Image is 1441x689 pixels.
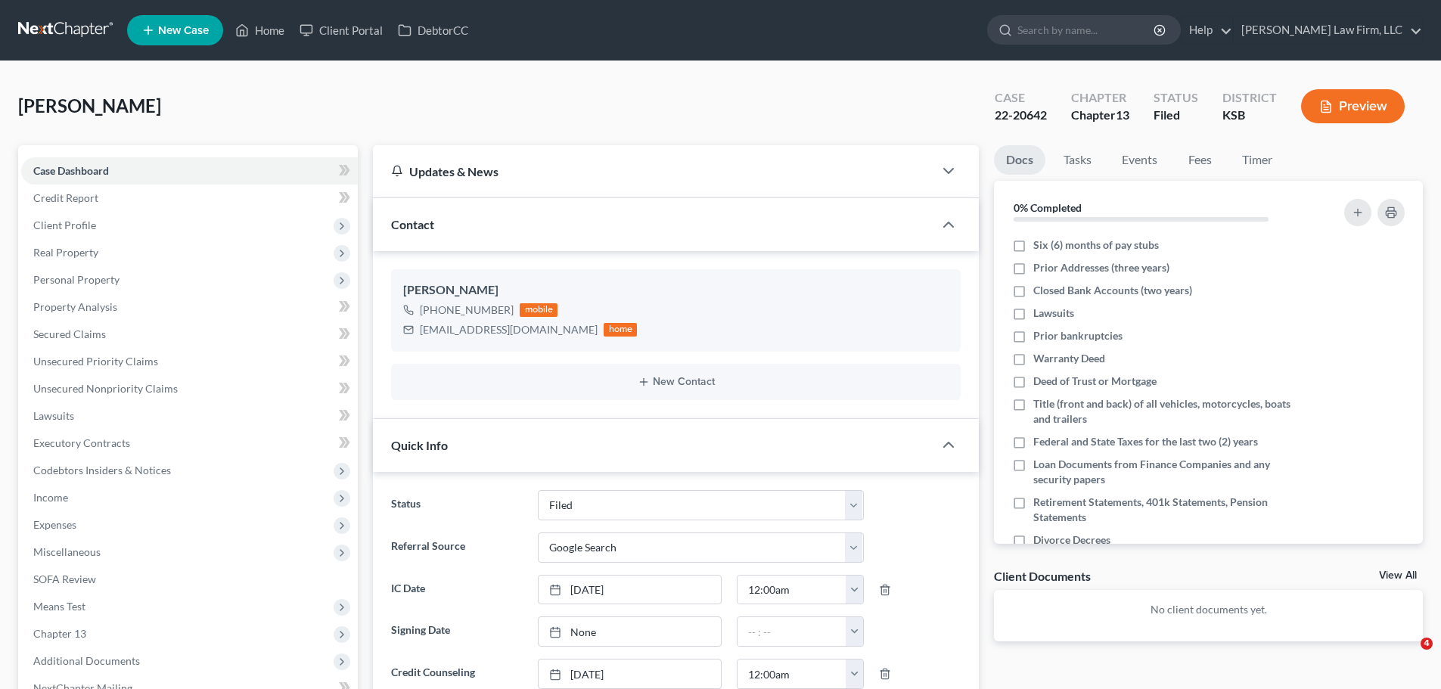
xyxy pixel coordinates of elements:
a: SOFA Review [21,566,358,593]
a: DebtorCC [390,17,476,44]
a: [DATE] [539,660,721,688]
a: Help [1182,17,1232,44]
a: [PERSON_NAME] Law Firm, LLC [1234,17,1422,44]
p: No client documents yet. [1006,602,1411,617]
div: Case [995,89,1047,107]
input: Search by name... [1017,16,1156,44]
div: home [604,323,637,337]
div: Client Documents [994,568,1091,584]
a: Executory Contracts [21,430,358,457]
div: KSB [1222,107,1277,124]
span: Case Dashboard [33,164,109,177]
div: Status [1154,89,1198,107]
label: Signing Date [384,616,530,647]
div: District [1222,89,1277,107]
span: Federal and State Taxes for the last two (2) years [1033,434,1258,449]
a: Client Portal [292,17,390,44]
label: IC Date [384,575,530,605]
span: Client Profile [33,219,96,231]
span: New Case [158,25,209,36]
div: Chapter [1071,89,1129,107]
label: Referral Source [384,532,530,563]
span: Unsecured Priority Claims [33,355,158,368]
span: Codebtors Insiders & Notices [33,464,171,476]
a: Unsecured Priority Claims [21,348,358,375]
span: Prior bankruptcies [1033,328,1123,343]
a: Events [1110,145,1169,175]
span: Contact [391,217,434,231]
a: [DATE] [539,576,721,604]
a: Lawsuits [21,402,358,430]
span: [PERSON_NAME] [18,95,161,116]
div: mobile [520,303,557,317]
span: Secured Claims [33,327,106,340]
span: Expenses [33,518,76,531]
label: Status [384,490,530,520]
span: Divorce Decrees [1033,532,1110,548]
input: -- : -- [738,576,846,604]
a: Secured Claims [21,321,358,348]
label: Credit Counseling [384,659,530,689]
a: Home [228,17,292,44]
span: Real Property [33,246,98,259]
button: New Contact [403,376,949,388]
span: 4 [1421,638,1433,650]
a: Property Analysis [21,293,358,321]
span: Quick Info [391,438,448,452]
span: Executory Contracts [33,436,130,449]
span: Prior Addresses (three years) [1033,260,1169,275]
span: Warranty Deed [1033,351,1105,366]
span: Retirement Statements, 401k Statements, Pension Statements [1033,495,1303,525]
span: Income [33,491,68,504]
span: Lawsuits [33,409,74,422]
span: Chapter 13 [33,627,86,640]
span: SOFA Review [33,573,96,585]
span: Unsecured Nonpriority Claims [33,382,178,395]
span: Title (front and back) of all vehicles, motorcycles, boats and trailers [1033,396,1303,427]
div: [PHONE_NUMBER] [420,303,514,318]
span: Loan Documents from Finance Companies and any security papers [1033,457,1303,487]
span: 13 [1116,107,1129,122]
input: -- : -- [738,617,846,646]
a: Fees [1175,145,1224,175]
a: Credit Report [21,185,358,212]
span: Additional Documents [33,654,140,667]
a: View All [1379,570,1417,581]
span: Personal Property [33,273,120,286]
span: Deed of Trust or Mortgage [1033,374,1157,389]
a: None [539,617,721,646]
strong: 0% Completed [1014,201,1082,214]
div: Filed [1154,107,1198,124]
a: Tasks [1051,145,1104,175]
span: Lawsuits [1033,306,1074,321]
span: Closed Bank Accounts (two years) [1033,283,1192,298]
a: Docs [994,145,1045,175]
div: Chapter [1071,107,1129,124]
span: Miscellaneous [33,545,101,558]
a: Case Dashboard [21,157,358,185]
div: [PERSON_NAME] [403,281,949,299]
button: Preview [1301,89,1405,123]
span: Means Test [33,600,85,613]
span: Six (6) months of pay stubs [1033,237,1159,253]
a: Unsecured Nonpriority Claims [21,375,358,402]
input: -- : -- [738,660,846,688]
a: Timer [1230,145,1284,175]
div: Updates & News [391,163,915,179]
iframe: Intercom live chat [1390,638,1426,674]
div: 22-20642 [995,107,1047,124]
span: Property Analysis [33,300,117,313]
div: [EMAIL_ADDRESS][DOMAIN_NAME] [420,322,598,337]
span: Credit Report [33,191,98,204]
